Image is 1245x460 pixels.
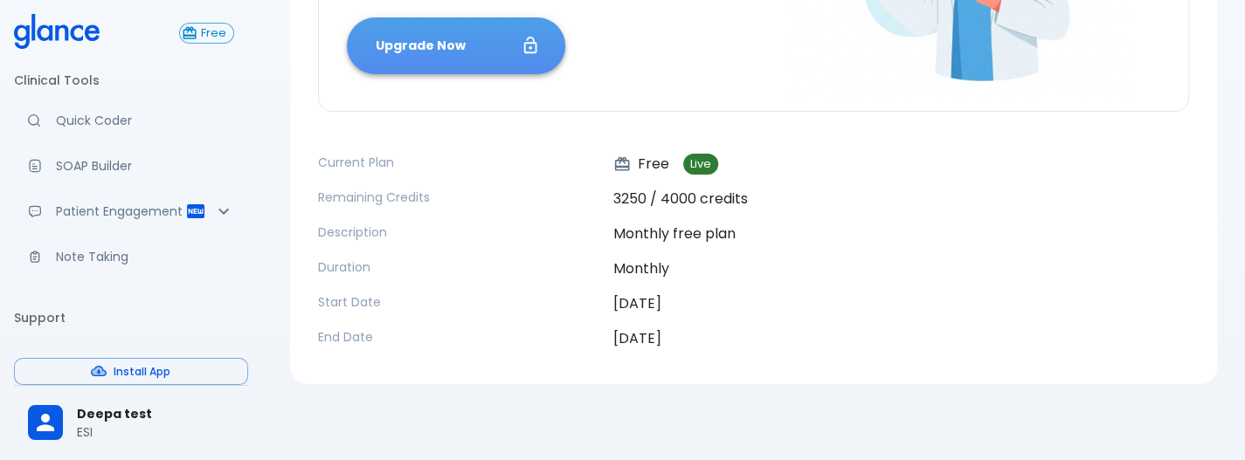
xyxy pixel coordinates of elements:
p: ESI [77,423,234,441]
a: Docugen: Compose a clinical documentation in seconds [14,147,248,185]
p: SOAP Builder [56,157,234,175]
li: Support [14,297,248,339]
p: End Date [318,328,599,346]
p: Monthly [613,258,1189,279]
p: Start Date [318,293,599,311]
p: Duration [318,258,599,276]
span: Free [194,27,233,40]
p: Free [613,154,669,175]
p: Current Plan [318,154,599,171]
p: Remaining Credits [318,189,599,206]
time: [DATE] [613,328,661,348]
p: Note Taking [56,248,234,265]
p: Quick Coder [56,112,234,129]
a: Advanced note-taking [14,237,248,276]
span: Live [683,158,718,171]
div: Patient Reports & Referrals [14,192,248,230]
li: Clinical Tools [14,59,248,101]
button: Free [179,23,234,44]
p: 3250 / 4000 credits [613,189,1189,209]
time: [DATE] [613,293,661,313]
span: Deepa test [77,405,234,423]
a: Moramiz: Find ICD10AM codes instantly [14,101,248,140]
div: Deepa testESI [14,393,248,453]
p: Monthly free plan [613,223,1189,244]
a: Click to view or change your subscription [179,23,248,44]
p: Patient Engagement [56,203,185,220]
p: Description [318,223,599,241]
button: Install App [14,358,248,385]
button: Upgrade Now [347,17,565,74]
